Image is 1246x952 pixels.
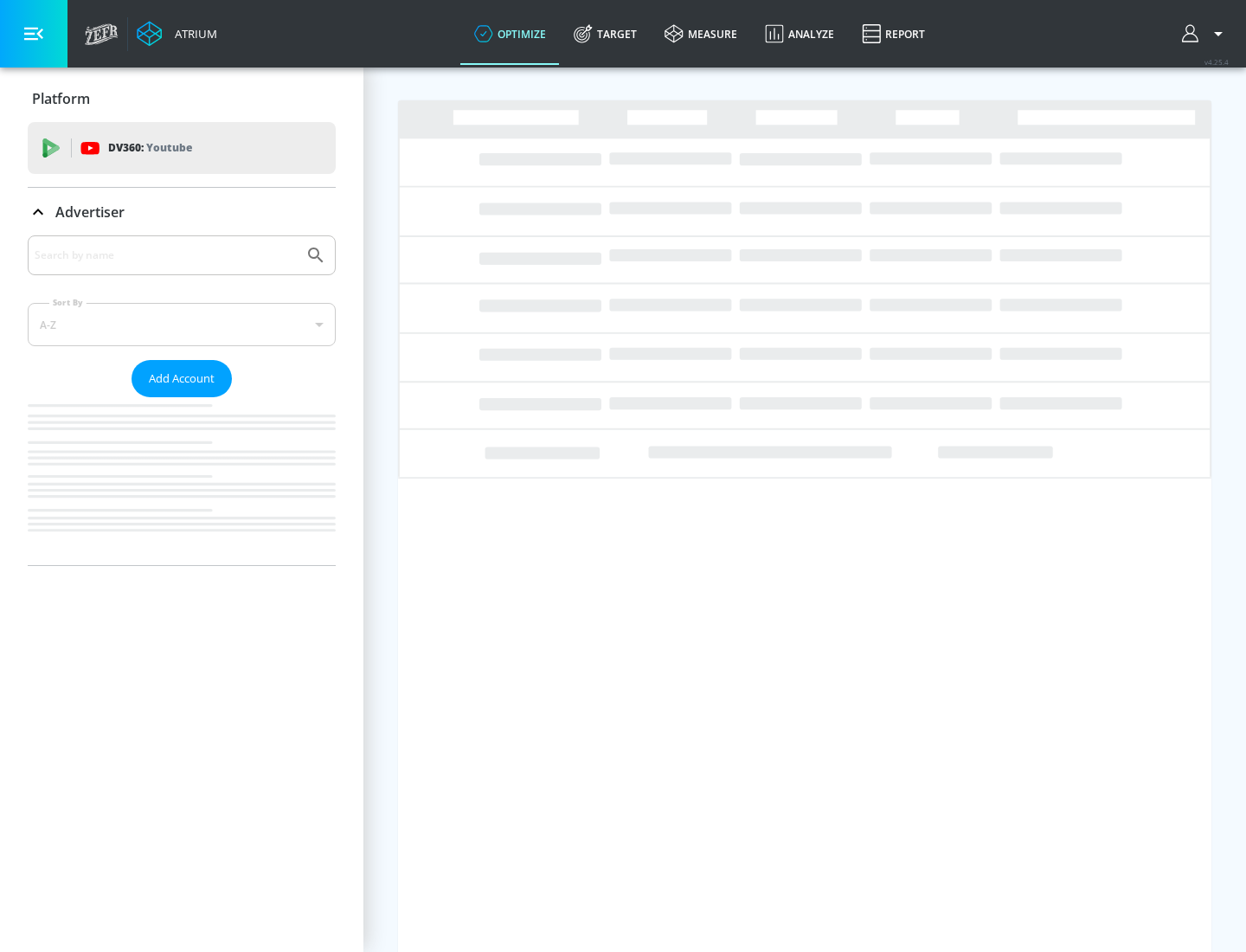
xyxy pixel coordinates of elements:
a: Target [560,3,651,65]
nav: list of Advertiser [28,397,336,565]
a: measure [651,3,751,65]
a: Analyze [751,3,848,65]
p: Youtube [146,138,192,157]
div: Atrium [168,26,217,42]
input: Search by name [35,244,297,267]
p: Platform [32,89,90,108]
span: v 4.25.4 [1204,57,1229,67]
div: DV360: Youtube [28,122,336,174]
div: Advertiser [28,235,336,565]
p: DV360: [108,138,192,158]
a: Report [848,3,939,65]
span: Add Account [149,369,215,389]
button: Add Account [132,360,232,397]
div: A-Z [28,303,336,346]
label: Sort By [49,297,87,308]
a: optimize [460,3,560,65]
div: Advertiser [28,188,336,236]
div: Platform [28,74,336,123]
a: Atrium [137,21,217,47]
p: Advertiser [55,203,125,222]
